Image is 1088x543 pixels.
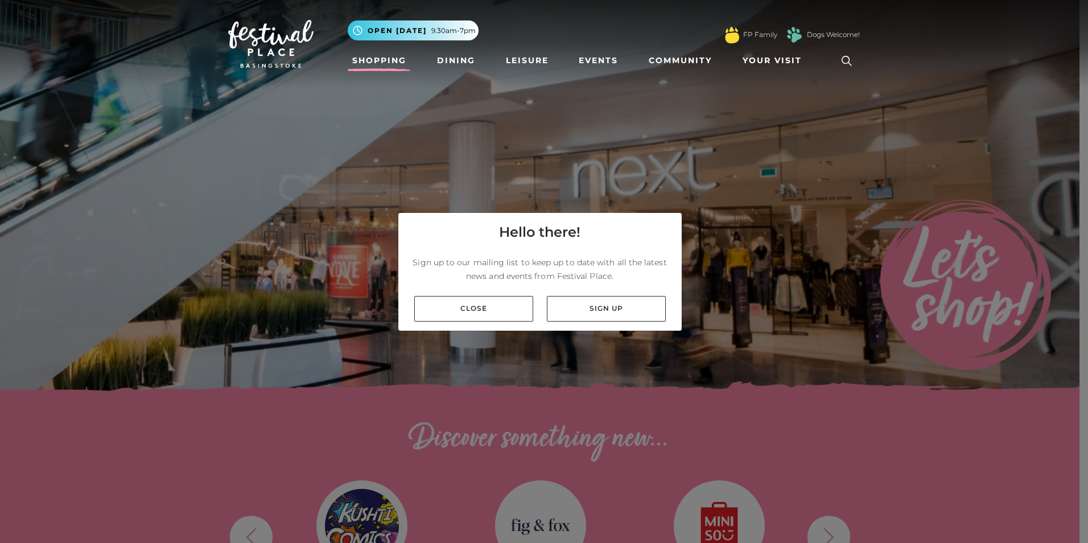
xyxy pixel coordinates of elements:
[743,30,777,40] a: FP Family
[228,20,314,68] img: Festival Place Logo
[348,50,411,71] a: Shopping
[547,296,666,322] a: Sign up
[348,20,479,40] button: Open [DATE] 9.30am-7pm
[414,296,533,322] a: Close
[499,222,580,242] h4: Hello there!
[644,50,716,71] a: Community
[368,26,427,36] span: Open [DATE]
[574,50,623,71] a: Events
[501,50,553,71] a: Leisure
[743,55,802,67] span: Your Visit
[432,50,480,71] a: Dining
[807,30,860,40] a: Dogs Welcome!
[431,26,476,36] span: 9.30am-7pm
[407,256,673,283] p: Sign up to our mailing list to keep up to date with all the latest news and events from Festival ...
[738,50,812,71] a: Your Visit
